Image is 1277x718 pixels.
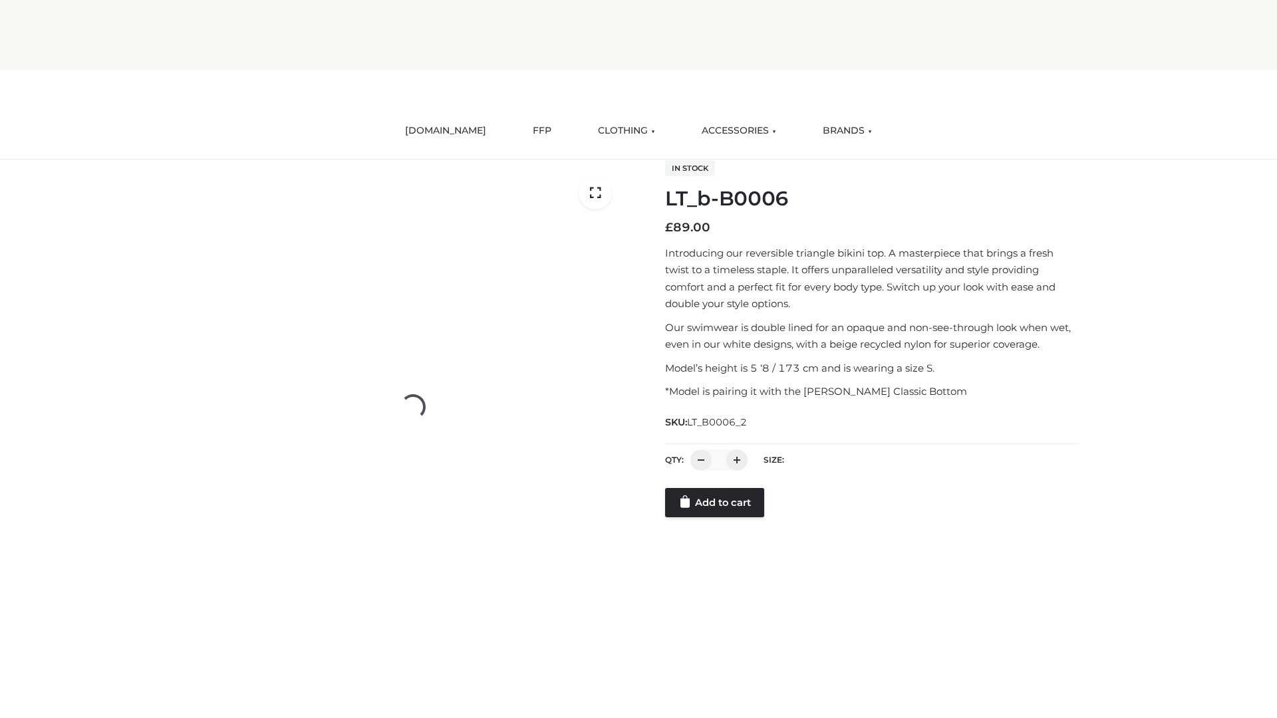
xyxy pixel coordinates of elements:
span: £ [665,220,673,235]
span: SKU: [665,414,748,430]
span: In stock [665,160,715,176]
a: BRANDS [813,116,882,146]
h1: LT_b-B0006 [665,187,1079,211]
p: Introducing our reversible triangle bikini top. A masterpiece that brings a fresh twist to a time... [665,245,1079,312]
p: Our swimwear is double lined for an opaque and non-see-through look when wet, even in our white d... [665,319,1079,353]
a: ACCESSORIES [692,116,786,146]
label: Size: [764,455,784,465]
a: Add to cart [665,488,764,517]
a: CLOTHING [588,116,665,146]
label: QTY: [665,455,684,465]
bdi: 89.00 [665,220,710,235]
p: *Model is pairing it with the [PERSON_NAME] Classic Bottom [665,383,1079,400]
span: LT_B0006_2 [687,416,747,428]
a: FFP [523,116,561,146]
a: [DOMAIN_NAME] [395,116,496,146]
p: Model’s height is 5 ‘8 / 173 cm and is wearing a size S. [665,360,1079,377]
